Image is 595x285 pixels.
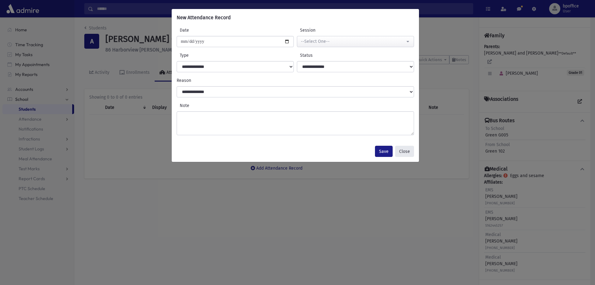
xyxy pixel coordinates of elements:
label: Date [177,27,235,33]
button: --Select One-- [297,36,414,47]
div: --Select One-- [301,38,405,45]
button: Close [395,146,414,157]
label: Status [297,52,355,59]
button: Save [375,146,393,157]
h6: New Attendance Record [177,14,231,21]
label: Session [297,27,355,33]
label: Note [177,102,414,109]
label: Type [177,52,235,59]
label: Reason [175,77,416,84]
